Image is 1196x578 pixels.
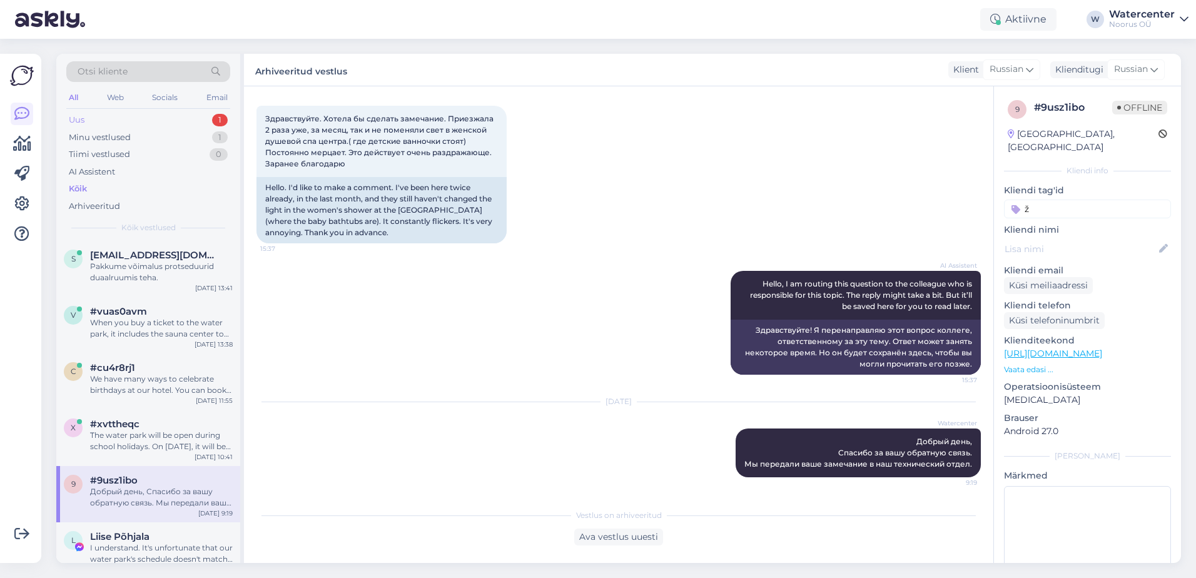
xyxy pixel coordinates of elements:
[1004,364,1171,375] p: Vaata edasi ...
[71,423,76,432] span: x
[71,479,76,489] span: 9
[196,396,233,405] div: [DATE] 11:55
[1109,9,1188,29] a: WatercenterNoorus OÜ
[1004,334,1171,347] p: Klienditeekond
[71,367,76,376] span: c
[66,89,81,106] div: All
[980,8,1057,31] div: Aktiivne
[576,510,662,521] span: Vestlus on arhiveeritud
[69,114,84,126] div: Uus
[121,222,176,233] span: Kõik vestlused
[260,244,307,253] span: 15:37
[90,542,233,565] div: I understand. It's unfortunate that our water park's schedule doesn't match your plans. If you ne...
[1050,63,1103,76] div: Klienditugi
[1004,165,1171,176] div: Kliendi info
[1004,184,1171,197] p: Kliendi tag'id
[90,418,139,430] span: #xvttheqc
[750,279,974,311] span: Hello, I am routing this question to the colleague who is responsible for this topic. The reply m...
[256,177,507,243] div: Hello. I'd like to make a comment. I've been here twice already, in the last month, and they stil...
[1034,100,1112,115] div: # 9usz1ibo
[78,65,128,78] span: Otsi kliente
[149,89,180,106] div: Socials
[90,430,233,452] div: The water park will be open during school holidays. On [DATE], it will be open from 10:00 AM to 8...
[69,200,120,213] div: Arhiveeritud
[90,362,135,373] span: #cu4r8rj1
[1114,63,1148,76] span: Russian
[1004,412,1171,425] p: Brauser
[1004,348,1102,359] a: [URL][DOMAIN_NAME]
[210,148,228,161] div: 0
[1004,312,1105,329] div: Küsi telefoninumbrit
[574,529,663,545] div: Ava vestlus uuesti
[90,261,233,283] div: Pakkume võimalus protseduurid duaalruumis teha.
[1004,450,1171,462] div: [PERSON_NAME]
[930,261,977,270] span: AI Assistent
[1087,11,1104,28] div: W
[1004,277,1093,294] div: Küsi meiliaadressi
[69,166,115,178] div: AI Assistent
[1004,469,1171,482] p: Märkmed
[90,250,220,261] span: Sigridansu@gmail.com
[212,114,228,126] div: 1
[69,183,87,195] div: Kõik
[10,64,34,88] img: Askly Logo
[1112,101,1167,114] span: Offline
[1109,9,1175,19] div: Watercenter
[930,375,977,385] span: 15:37
[1008,128,1158,154] div: [GEOGRAPHIC_DATA], [GEOGRAPHIC_DATA]
[69,131,131,144] div: Minu vestlused
[930,418,977,428] span: Watercenter
[90,475,138,486] span: #9usz1ibo
[1004,200,1171,218] input: Lisa tag
[1109,19,1175,29] div: Noorus OÜ
[1015,104,1020,114] span: 9
[990,63,1023,76] span: Russian
[1004,223,1171,236] p: Kliendi nimi
[71,254,76,263] span: S
[265,114,495,168] span: Здравствуйте. Хотела бы сделать замечание. Приезжала 2 раза уже, за месяц, так и не поменяли свет...
[90,373,233,396] div: We have many ways to celebrate birthdays at our hotel. You can book a two-night stay with differe...
[1004,393,1171,407] p: [MEDICAL_DATA]
[256,396,981,407] div: [DATE]
[90,486,233,509] div: Добрый день, Спасибо за вашу обратную связь. Мы передали ваше замечание в наш технический отдел.
[744,437,972,469] span: Добрый день, Спасибо за вашу обратную связь. Мы передали ваше замечание в наш технический отдел.
[1004,380,1171,393] p: Operatsioonisüsteem
[195,452,233,462] div: [DATE] 10:41
[195,340,233,349] div: [DATE] 13:38
[90,531,149,542] span: Liise Põhjala
[71,310,76,320] span: v
[1004,264,1171,277] p: Kliendi email
[71,535,76,545] span: L
[948,63,979,76] div: Klient
[930,478,977,487] span: 9:19
[195,283,233,293] div: [DATE] 13:41
[104,89,126,106] div: Web
[212,131,228,144] div: 1
[90,306,147,317] span: #vuas0avm
[90,317,233,340] div: When you buy a ticket to the water park, it includes the sauna center too. No extra payment neede...
[1004,425,1171,438] p: Android 27.0
[204,89,230,106] div: Email
[69,148,130,161] div: Tiimi vestlused
[255,61,347,78] label: Arhiveeritud vestlus
[1005,242,1157,256] input: Lisa nimi
[1004,299,1171,312] p: Kliendi telefon
[731,320,981,375] div: Здравствуйте! Я перенаправляю этот вопрос коллеге, ответственному за эту тему. Ответ может занять...
[198,509,233,518] div: [DATE] 9:19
